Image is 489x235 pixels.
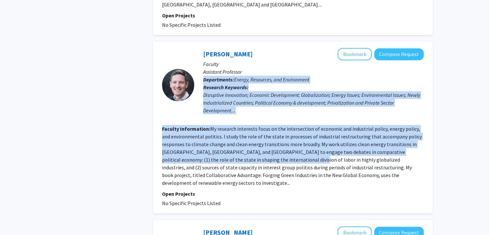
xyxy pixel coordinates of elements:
[162,190,424,198] p: Open Projects
[203,50,253,58] a: [PERSON_NAME]
[5,206,27,230] iframe: Chat
[162,200,221,206] span: No Specific Projects Listed
[203,84,249,90] b: Research Keywords:
[162,12,424,19] p: Open Projects
[203,91,424,114] div: Disruptive Innovation; Economic Development; Globalization; Energy Issues; Environmental Issues; ...
[203,76,234,83] b: Departments:
[162,22,221,28] span: No Specific Projects Listed
[374,48,424,60] button: Compose Request to Jonas Nahm
[162,126,210,132] b: Faculty Information:
[338,48,372,60] button: Add Jonas Nahm to Bookmarks
[162,126,422,186] fg-read-more: My research interests focus on the intersection of economic and industrial policy, energy policy,...
[203,60,424,68] p: Faculty
[234,76,309,83] span: Energy, Resources, and Environment
[203,68,424,76] p: Assistant Professor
